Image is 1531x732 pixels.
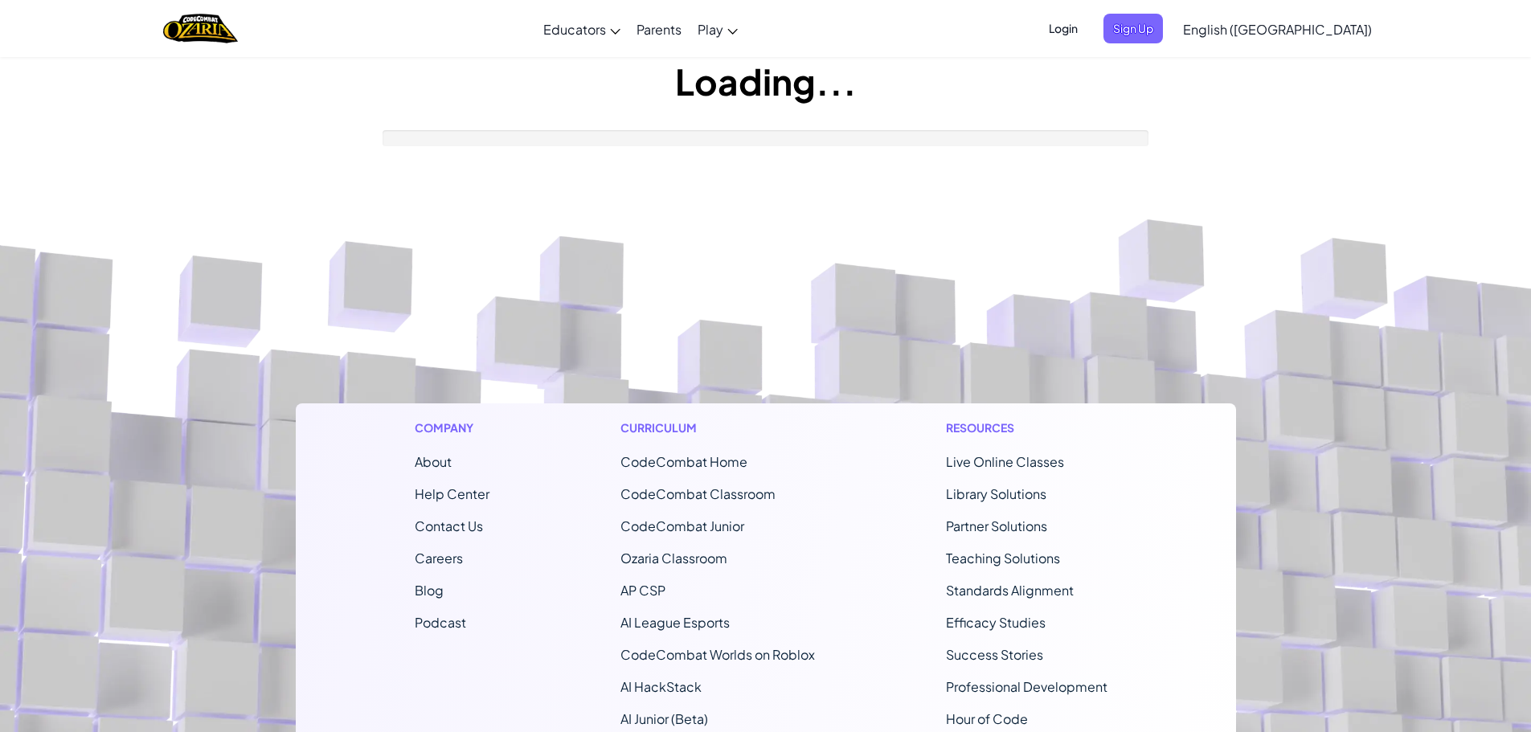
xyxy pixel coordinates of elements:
[415,485,489,502] a: Help Center
[415,550,463,566] a: Careers
[543,21,606,38] span: Educators
[620,419,815,436] h1: Curriculum
[620,678,702,695] a: AI HackStack
[1175,7,1380,51] a: English ([GEOGRAPHIC_DATA])
[163,12,238,45] a: Ozaria by CodeCombat logo
[163,12,238,45] img: Home
[620,517,744,534] a: CodeCombat Junior
[1103,14,1163,43] button: Sign Up
[946,582,1074,599] a: Standards Alignment
[415,517,483,534] span: Contact Us
[620,582,665,599] a: AP CSP
[535,7,628,51] a: Educators
[946,453,1064,470] a: Live Online Classes
[698,21,723,38] span: Play
[620,646,815,663] a: CodeCombat Worlds on Roblox
[415,582,444,599] a: Blog
[415,419,489,436] h1: Company
[628,7,690,51] a: Parents
[946,419,1117,436] h1: Resources
[946,710,1028,727] a: Hour of Code
[946,550,1060,566] a: Teaching Solutions
[690,7,746,51] a: Play
[620,710,708,727] a: AI Junior (Beta)
[946,678,1107,695] a: Professional Development
[415,614,466,631] a: Podcast
[1183,21,1372,38] span: English ([GEOGRAPHIC_DATA])
[1039,14,1087,43] button: Login
[946,485,1046,502] a: Library Solutions
[620,550,727,566] a: Ozaria Classroom
[620,485,776,502] a: CodeCombat Classroom
[946,614,1046,631] a: Efficacy Studies
[946,517,1047,534] a: Partner Solutions
[620,614,730,631] a: AI League Esports
[620,453,747,470] span: CodeCombat Home
[946,646,1043,663] a: Success Stories
[415,453,452,470] a: About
